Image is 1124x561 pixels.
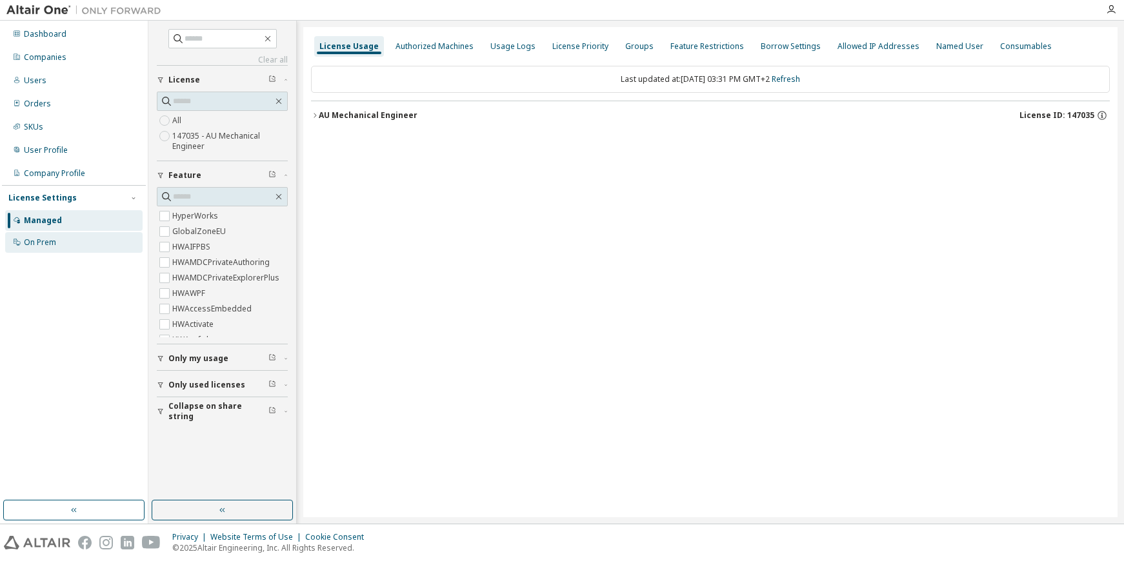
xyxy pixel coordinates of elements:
[157,66,288,94] button: License
[761,41,821,52] div: Borrow Settings
[172,542,372,553] p: © 2025 Altair Engineering, Inc. All Rights Reserved.
[838,41,919,52] div: Allowed IP Addresses
[4,536,70,549] img: altair_logo.svg
[24,52,66,63] div: Companies
[99,536,113,549] img: instagram.svg
[268,406,276,417] span: Clear filter
[168,401,268,422] span: Collapse on share string
[78,536,92,549] img: facebook.svg
[268,170,276,181] span: Clear filter
[157,161,288,190] button: Feature
[24,237,56,248] div: On Prem
[24,75,46,86] div: Users
[172,208,221,224] label: HyperWorks
[305,532,372,542] div: Cookie Consent
[168,380,245,390] span: Only used licenses
[6,4,168,17] img: Altair One
[490,41,536,52] div: Usage Logs
[172,239,213,255] label: HWAIFPBS
[157,55,288,65] a: Clear all
[319,41,379,52] div: License Usage
[311,66,1110,93] div: Last updated at: [DATE] 03:31 PM GMT+2
[172,286,208,301] label: HWAWPF
[24,215,62,226] div: Managed
[772,74,800,84] a: Refresh
[172,270,282,286] label: HWAMDCPrivateExplorerPlus
[268,380,276,390] span: Clear filter
[8,193,77,203] div: License Settings
[172,113,184,128] label: All
[670,41,744,52] div: Feature Restrictions
[1000,41,1052,52] div: Consumables
[268,353,276,364] span: Clear filter
[121,536,134,549] img: linkedin.svg
[172,532,210,542] div: Privacy
[172,332,214,348] label: HWAcufwh
[157,371,288,399] button: Only used licenses
[168,75,200,85] span: License
[552,41,608,52] div: License Priority
[24,145,68,155] div: User Profile
[311,101,1110,130] button: AU Mechanical EngineerLicense ID: 147035
[319,110,417,121] div: AU Mechanical Engineer
[936,41,983,52] div: Named User
[210,532,305,542] div: Website Terms of Use
[172,255,272,270] label: HWAMDCPrivateAuthoring
[172,128,288,154] label: 147035 - AU Mechanical Engineer
[625,41,654,52] div: Groups
[168,353,228,364] span: Only my usage
[172,301,254,317] label: HWAccessEmbedded
[157,397,288,426] button: Collapse on share string
[24,99,51,109] div: Orders
[24,122,43,132] div: SKUs
[172,224,228,239] label: GlobalZoneEU
[172,317,216,332] label: HWActivate
[268,75,276,85] span: Clear filter
[396,41,474,52] div: Authorized Machines
[142,536,161,549] img: youtube.svg
[24,168,85,179] div: Company Profile
[168,170,201,181] span: Feature
[1019,110,1094,121] span: License ID: 147035
[24,29,66,39] div: Dashboard
[157,344,288,373] button: Only my usage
